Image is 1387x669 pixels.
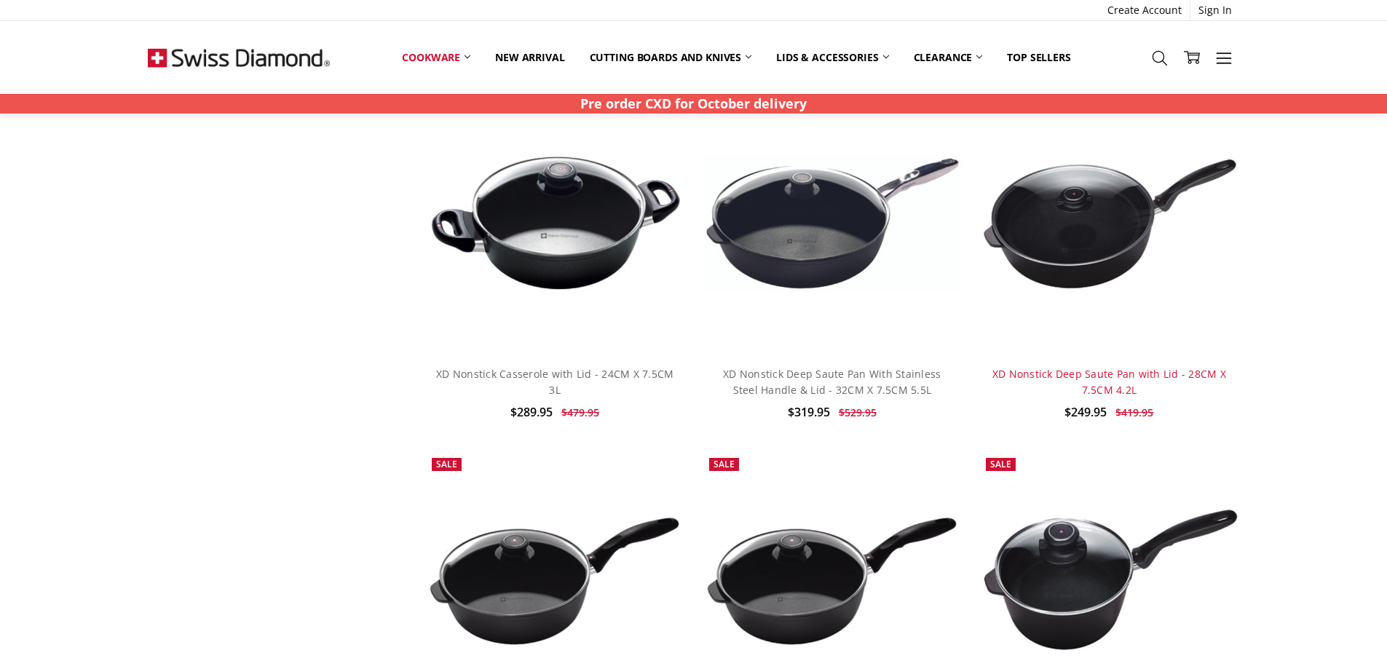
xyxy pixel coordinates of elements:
[1064,404,1107,420] span: $249.95
[577,41,764,74] a: Cutting boards and knives
[580,95,807,112] strong: Pre order CXD for October delivery
[979,155,1239,293] img: XD Nonstick Deep Saute Pan with Lid - 28CM X 7.5CM 4.2L
[436,458,457,470] span: Sale
[702,512,963,649] img: XD Nonstick Deep Saute Pan with Lid - 24CM X 7.5CM 3L
[788,404,830,420] span: $319.95
[436,367,673,397] a: XD Nonstick Casserole with Lid - 24CM X 7.5CM 3L
[990,458,1011,470] span: Sale
[561,405,599,419] span: $479.95
[901,41,995,74] a: Clearance
[702,93,963,354] a: XD Nonstick Deep Saute Pan With Stainless Steel Handle & Lid - 32CM X 7.5CM 5.5L
[839,405,877,419] span: $529.95
[510,404,553,420] span: $289.95
[714,458,735,470] span: Sale
[702,154,963,292] img: XD Nonstick Deep Saute Pan With Stainless Steel Handle & Lid - 32CM X 7.5CM 5.5L
[483,41,577,74] a: New arrival
[979,508,1239,653] img: XD Nonstick Sauce Pan with Lid - 20CM X 11CM 3L
[148,21,330,94] img: Free Shipping On Every Order
[390,41,483,74] a: Cookware
[979,93,1239,354] a: XD Nonstick Deep Saute Pan with Lid - 28CM X 7.5CM 4.2L
[992,367,1226,397] a: XD Nonstick Deep Saute Pan with Lid - 28CM X 7.5CM 4.2L
[723,367,941,397] a: XD Nonstick Deep Saute Pan With Stainless Steel Handle & Lid - 32CM X 7.5CM 5.5L
[424,93,685,354] a: XD Nonstick Casserole with Lid - 24CM X 7.5CM 3L
[424,512,685,649] img: XD Induction Nonstick Deep Saute Pan with Lid - 24CM X 7.5CM 3L
[764,41,901,74] a: Lids & Accessories
[1115,405,1153,419] span: $419.95
[995,41,1083,74] a: Top Sellers
[424,151,685,295] img: XD Nonstick Casserole with Lid - 24CM X 7.5CM 3L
